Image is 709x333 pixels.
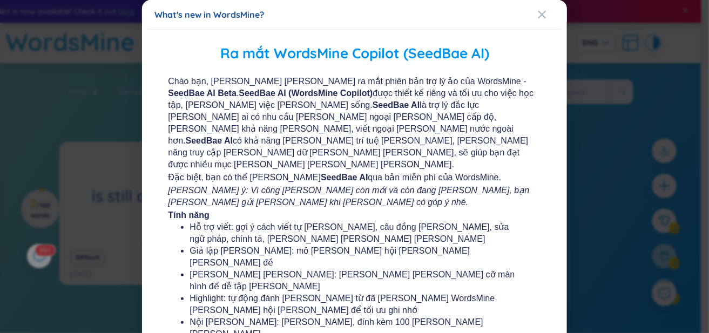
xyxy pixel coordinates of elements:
[185,136,232,145] b: SeedBae AI
[190,269,519,293] li: [PERSON_NAME] [PERSON_NAME]: [PERSON_NAME] [PERSON_NAME] cỡ màn hình để dễ tập [PERSON_NAME]
[373,100,420,110] b: SeedBae AI
[190,245,519,269] li: Giả lập [PERSON_NAME]: mô [PERSON_NAME] hội [PERSON_NAME] [PERSON_NAME] đề
[239,89,373,98] b: SeedBae AI (WordsMine Copilot)
[190,221,519,245] li: Hỗ trợ viết: gợi ý cách viết tự [PERSON_NAME], câu đồng [PERSON_NAME], sửa ngữ pháp, chính tả, [P...
[157,43,552,65] h2: Ra mắt WordsMine Copilot (SeedBae AI)
[168,89,237,98] b: SeedBae AI Beta
[168,210,209,220] b: Tính năng
[321,173,368,182] b: SeedBae AI
[168,76,541,171] span: Chào bạn, [PERSON_NAME] [PERSON_NAME] ra mắt phiên bản trợ lý ảo của WordsMine - . được thiết kế ...
[168,172,541,184] span: Đặc biệt, bạn có thể [PERSON_NAME] qua bản miễn phí của WordsMine.
[190,293,519,316] li: Highlight: tự động đánh [PERSON_NAME] từ đã [PERSON_NAME] WordsMine [PERSON_NAME] hội [PERSON_NAM...
[168,186,529,207] i: [PERSON_NAME] ý: Vì công [PERSON_NAME] còn mới và còn đang [PERSON_NAME], bạn [PERSON_NAME] gửi [...
[155,9,555,21] div: What's new in WordsMine?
